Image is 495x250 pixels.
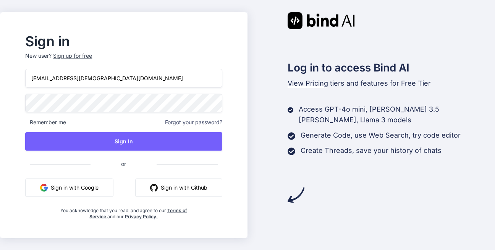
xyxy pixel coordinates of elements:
[89,208,187,219] a: Terms of Service
[58,203,189,220] div: You acknowledge that you read, and agree to our and our
[288,12,355,29] img: Bind AI logo
[301,130,461,141] p: Generate Code, use Web Search, try code editor
[91,154,157,173] span: or
[53,52,92,60] div: Sign up for free
[288,187,304,203] img: arrow
[165,119,222,126] span: Forgot your password?
[25,119,66,126] span: Remember me
[40,184,48,192] img: google
[25,69,222,88] input: Login or Email
[288,78,495,89] p: tiers and features for Free Tier
[25,35,222,47] h2: Sign in
[288,60,495,76] h2: Log in to access Bind AI
[25,132,222,151] button: Sign In
[288,79,328,87] span: View Pricing
[25,179,113,197] button: Sign in with Google
[299,104,495,125] p: Access GPT-4o mini, [PERSON_NAME] 3.5 [PERSON_NAME], Llama 3 models
[301,145,442,156] p: Create Threads, save your history of chats
[125,214,158,219] a: Privacy Policy.
[25,52,222,69] p: New user?
[150,184,158,192] img: github
[135,179,222,197] button: Sign in with Github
